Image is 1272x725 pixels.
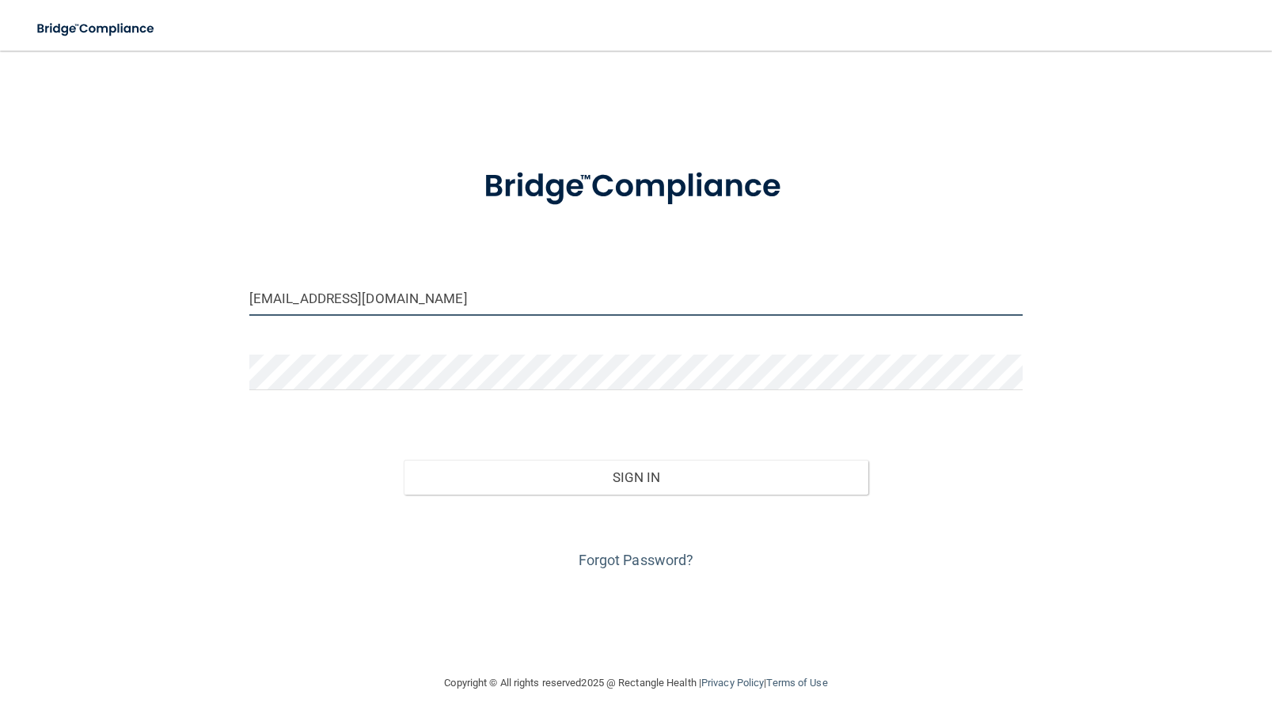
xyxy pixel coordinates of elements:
img: bridge_compliance_login_screen.278c3ca4.svg [24,13,169,45]
input: Email [249,280,1023,316]
img: bridge_compliance_login_screen.278c3ca4.svg [451,146,820,228]
button: Sign In [404,460,868,495]
a: Privacy Policy [701,677,764,689]
a: Forgot Password? [579,552,694,568]
div: Copyright © All rights reserved 2025 @ Rectangle Health | | [347,658,925,708]
a: Terms of Use [766,677,827,689]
